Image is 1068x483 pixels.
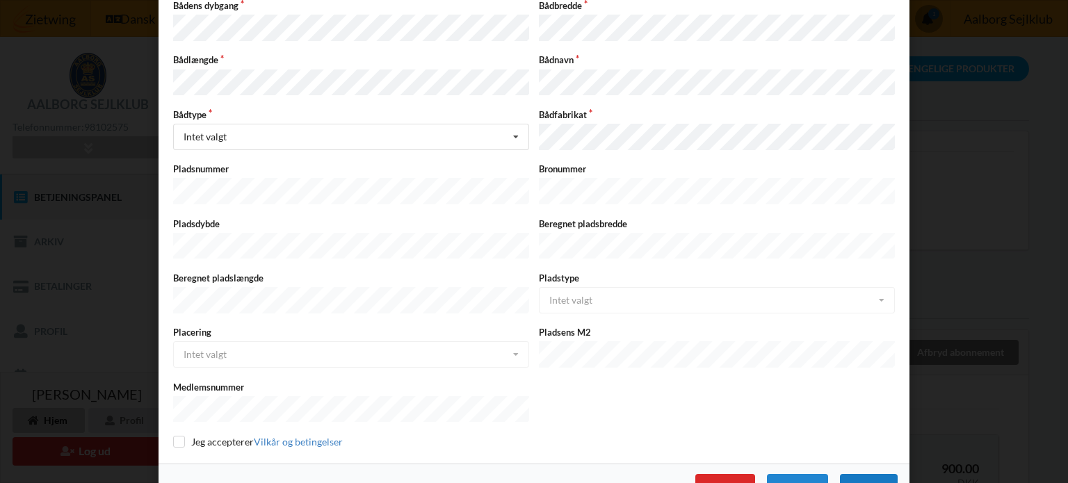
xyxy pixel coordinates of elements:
a: Vilkår og betingelser [254,436,343,448]
label: Bronummer [539,163,895,175]
label: Pladstype [539,272,895,284]
label: Beregnet pladslængde [173,272,529,284]
div: Intet valgt [184,132,227,142]
label: Pladsnummer [173,163,529,175]
label: Medlemsnummer [173,381,529,393]
label: Beregnet pladsbredde [539,218,895,230]
label: Bådnavn [539,54,895,66]
label: Placering [173,326,529,338]
label: Bådtype [173,108,529,121]
label: Bådlængde [173,54,529,66]
label: Bådfabrikat [539,108,895,121]
label: Pladsdybde [173,218,529,230]
label: Jeg accepterer [173,436,343,448]
label: Pladsens M2 [539,326,895,338]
